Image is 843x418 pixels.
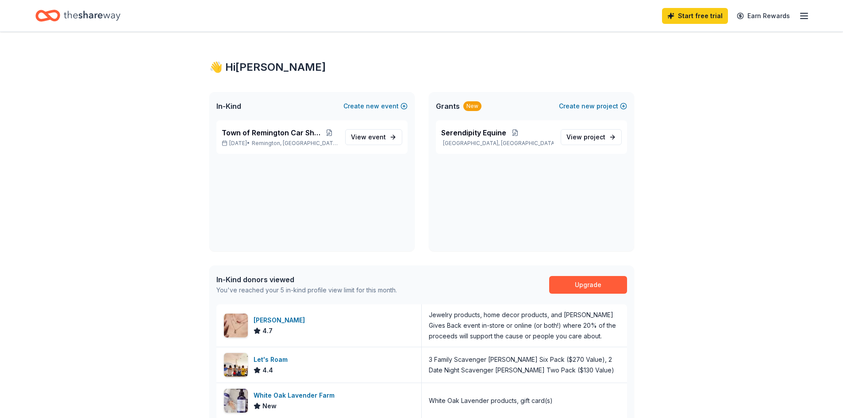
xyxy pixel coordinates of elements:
a: Start free trial [662,8,728,24]
div: New [463,101,481,111]
img: Image for Let's Roam [224,353,248,377]
div: 3 Family Scavenger [PERSON_NAME] Six Pack ($270 Value), 2 Date Night Scavenger [PERSON_NAME] Two ... [429,354,620,376]
div: White Oak Lavender products, gift card(s) [429,395,553,406]
span: View [566,132,605,142]
div: Jewelry products, home decor products, and [PERSON_NAME] Gives Back event in-store or online (or ... [429,310,620,341]
span: Grants [436,101,460,111]
a: Upgrade [549,276,627,294]
span: event [368,133,386,141]
img: Image for Kendra Scott [224,314,248,337]
div: In-Kind donors viewed [216,274,397,285]
button: Createnewevent [343,101,408,111]
div: You've reached your 5 in-kind profile view limit for this month. [216,285,397,295]
a: View project [561,129,622,145]
span: project [584,133,605,141]
span: View [351,132,386,142]
button: Createnewproject [559,101,627,111]
span: 4.7 [262,326,273,336]
span: new [581,101,595,111]
span: Town of Remington Car Show [222,127,321,138]
p: [DATE] • [222,140,338,147]
a: Home [35,5,120,26]
span: New [262,401,277,411]
img: Image for White Oak Lavender Farm [224,389,248,413]
span: 4.4 [262,365,273,376]
div: [PERSON_NAME] [254,315,308,326]
span: Remington, [GEOGRAPHIC_DATA] [252,140,338,147]
div: White Oak Lavender Farm [254,390,338,401]
a: View event [345,129,402,145]
span: In-Kind [216,101,241,111]
div: 👋 Hi [PERSON_NAME] [209,60,634,74]
a: Earn Rewards [731,8,795,24]
span: Serendipity Equine [441,127,506,138]
span: new [366,101,379,111]
p: [GEOGRAPHIC_DATA], [GEOGRAPHIC_DATA] [441,140,554,147]
div: Let's Roam [254,354,291,365]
